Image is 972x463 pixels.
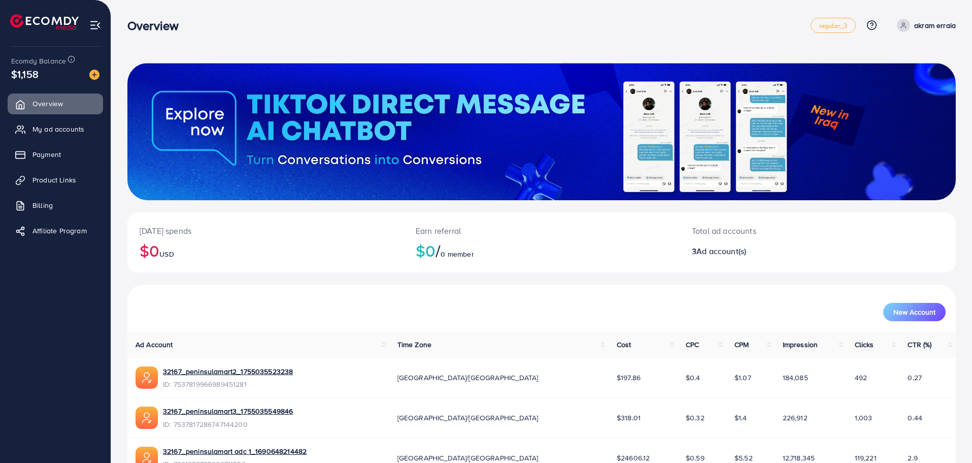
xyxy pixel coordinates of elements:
[416,241,667,260] h2: $0
[32,175,76,185] span: Product Links
[783,373,808,383] span: 184,085
[140,225,391,237] p: [DATE] spends
[11,56,66,66] span: Ecomdy Balance
[11,67,39,81] span: $1,158
[783,453,815,463] span: 12,718,345
[893,308,935,316] span: New Account
[914,19,956,32] p: akram erraia
[32,124,84,134] span: My ad accounts
[441,249,474,259] span: 0 member
[855,339,874,350] span: Clicks
[32,149,61,160] span: Payment
[163,446,307,456] a: 32167_peninsulamart adc 1_1690648214482
[127,18,187,33] h3: Overview
[734,373,751,383] span: $1.07
[734,413,747,423] span: $1.4
[893,19,956,32] a: akram erraia
[686,339,699,350] span: CPC
[8,144,103,165] a: Payment
[908,339,931,350] span: CTR (%)
[8,221,103,241] a: Affiliate Program
[89,70,99,80] img: image
[692,225,875,237] p: Total ad accounts
[8,195,103,215] a: Billing
[89,19,101,31] img: menu
[8,170,103,190] a: Product Links
[416,225,667,237] p: Earn referral
[8,94,103,114] a: Overview
[163,379,293,389] span: ID: 7537819966989451281
[397,413,539,423] span: [GEOGRAPHIC_DATA]/[GEOGRAPHIC_DATA]
[811,18,856,33] a: regular_3
[159,249,174,259] span: USD
[397,339,431,350] span: Time Zone
[819,22,847,29] span: regular_3
[617,453,650,463] span: $24606.12
[686,373,700,383] span: $0.4
[32,226,87,236] span: Affiliate Program
[8,119,103,139] a: My ad accounts
[136,339,173,350] span: Ad Account
[908,413,922,423] span: 0.44
[617,339,631,350] span: Cost
[617,413,641,423] span: $318.01
[686,413,705,423] span: $0.32
[136,407,158,429] img: ic-ads-acc.e4c84228.svg
[163,419,293,429] span: ID: 7537817286747144200
[855,413,873,423] span: 1,003
[692,246,875,256] h2: 3
[136,366,158,389] img: ic-ads-acc.e4c84228.svg
[883,303,946,321] button: New Account
[140,241,391,260] h2: $0
[855,373,867,383] span: 492
[855,453,877,463] span: 119,221
[908,453,917,463] span: 2.9
[734,339,749,350] span: CPM
[32,99,63,109] span: Overview
[397,373,539,383] span: [GEOGRAPHIC_DATA]/[GEOGRAPHIC_DATA]
[10,14,79,30] img: logo
[686,453,705,463] span: $0.59
[163,366,293,377] a: 32167_peninsulamart2_1755035523238
[397,453,539,463] span: [GEOGRAPHIC_DATA]/[GEOGRAPHIC_DATA]
[163,406,293,416] a: 32167_peninsulamart3_1755035549846
[783,339,818,350] span: Impression
[696,245,746,257] span: Ad account(s)
[32,200,53,210] span: Billing
[783,413,808,423] span: 226,912
[617,373,641,383] span: $197.86
[734,453,753,463] span: $5.52
[908,373,922,383] span: 0.27
[435,239,441,262] span: /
